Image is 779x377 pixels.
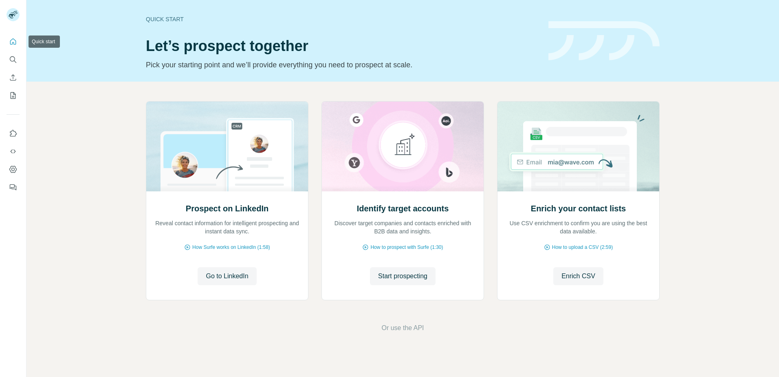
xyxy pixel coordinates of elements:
button: Use Surfe on LinkedIn [7,126,20,141]
button: Go to LinkedIn [198,267,256,285]
p: Pick your starting point and we’ll provide everything you need to prospect at scale. [146,59,539,71]
button: Or use the API [381,323,424,333]
p: Reveal contact information for intelligent prospecting and instant data sync. [154,219,300,235]
button: Enrich CSV [553,267,603,285]
button: Quick start [7,34,20,49]
h2: Prospect on LinkedIn [186,203,268,214]
h1: Let’s prospect together [146,38,539,54]
img: banner [548,21,660,61]
span: How Surfe works on LinkedIn (1:58) [192,244,270,251]
img: Enrich your contact lists [497,102,660,191]
img: Prospect on LinkedIn [146,102,308,191]
span: How to prospect with Surfe (1:30) [370,244,443,251]
span: How to upload a CSV (2:59) [552,244,613,251]
div: Quick start [146,15,539,23]
h2: Enrich your contact lists [531,203,626,214]
img: Identify target accounts [321,102,484,191]
span: Start prospecting [378,271,427,281]
span: Go to LinkedIn [206,271,248,281]
button: My lists [7,88,20,103]
button: Feedback [7,180,20,195]
button: Use Surfe API [7,144,20,159]
p: Use CSV enrichment to confirm you are using the best data available. [506,219,651,235]
button: Start prospecting [370,267,436,285]
button: Enrich CSV [7,70,20,85]
span: Enrich CSV [561,271,595,281]
button: Dashboard [7,162,20,177]
button: Search [7,52,20,67]
h2: Identify target accounts [357,203,449,214]
p: Discover target companies and contacts enriched with B2B data and insights. [330,219,475,235]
